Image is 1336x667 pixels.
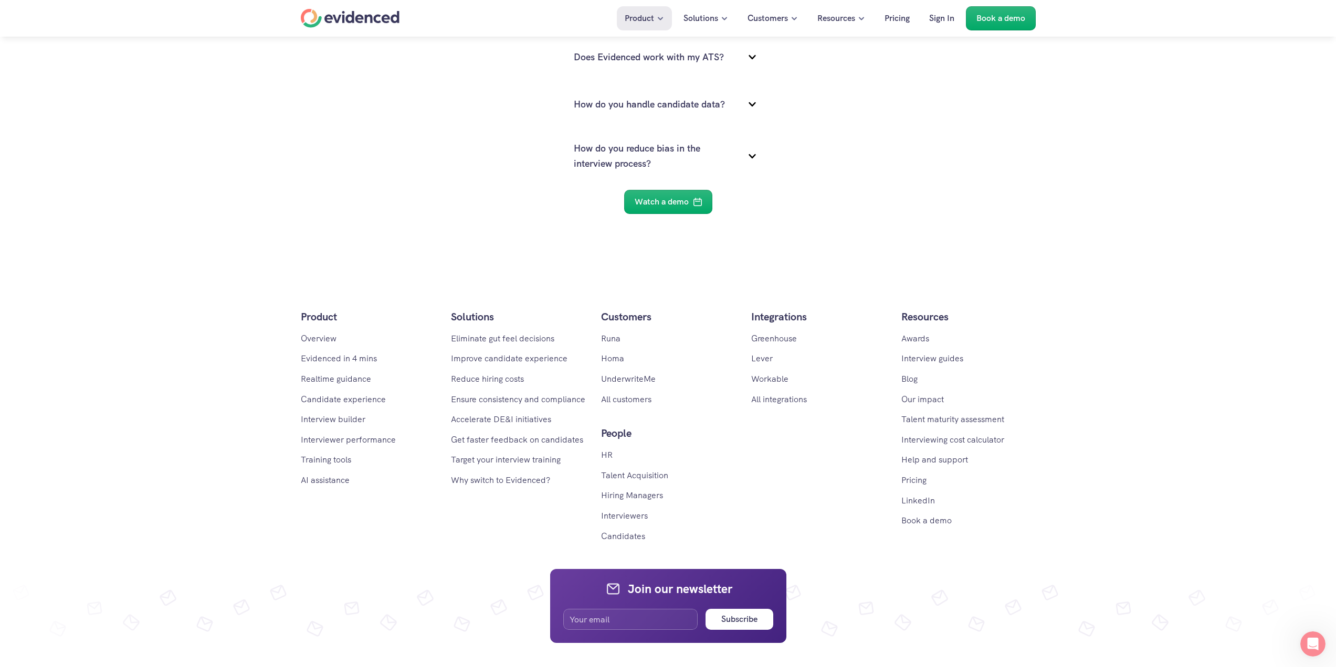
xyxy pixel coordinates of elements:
[748,12,788,25] p: Customers
[976,12,1025,25] p: Book a demo
[301,434,396,445] a: Interviewer performance
[9,321,201,339] textarea: Message…
[301,308,435,325] p: Product
[17,48,164,69] div: Evidenced will reply as soon as they can.
[628,580,732,597] h4: Join our newsletter
[901,373,918,384] a: Blog
[301,454,351,465] a: Training tools
[17,82,164,103] div: Give [PERSON_NAME] and the team a way to reach you:
[683,12,718,25] p: Solutions
[184,4,203,23] div: Close
[574,97,737,112] p: How do you handle candidate data?
[877,6,918,30] a: Pricing
[451,308,585,325] p: Solutions
[901,414,1004,425] a: Talent maturity assessment
[721,612,758,626] h6: Subscribe
[301,414,365,425] a: Interview builder
[22,128,188,141] div: Get notified by email
[8,76,202,110] div: Operator says…
[451,414,551,425] a: Accelerate DE&I initiatives
[901,333,929,344] a: Awards
[601,490,663,501] a: Hiring Managers
[901,495,935,506] a: LinkedIn
[8,76,172,109] div: Give [PERSON_NAME] and the team a way to reach you:
[301,9,399,28] a: Home
[451,434,583,445] a: Get faster feedback on candidates
[22,144,167,165] input: Enter your email
[901,434,1004,445] a: Interviewing cost calculator
[601,333,620,344] a: Runa
[625,12,654,25] p: Product
[601,373,656,384] a: UnderwriteMe
[817,12,855,25] p: Resources
[301,394,386,405] a: Candidate experience
[601,425,735,442] p: People
[451,394,585,405] a: Ensure consistency and compliance
[601,353,624,364] a: Homa
[7,4,27,24] button: go back
[751,353,773,364] a: Lever
[17,221,164,335] div: Hey, thanks for getting in touch. There's a number of variables that go into pricing such as the ...
[8,110,202,191] div: Operator says…
[451,454,561,465] a: Target your interview training
[574,50,737,65] p: Does Evidenced work with my ATS?
[966,6,1036,30] a: Book a demo
[751,373,788,384] a: Workable
[164,4,184,24] button: Home
[33,343,41,352] button: Gif picker
[301,373,371,384] a: Realtime guidance
[50,343,58,352] button: Upload attachment
[1300,631,1326,657] iframe: Intercom live chat
[8,215,172,341] div: Hey, thanks for getting in touch. There's a number of variables that go into pricing such as the ...
[601,531,645,542] a: Candidates
[901,475,927,486] a: Pricing
[563,609,698,630] input: Your email
[751,394,807,405] a: All integrations
[901,353,963,364] a: Interview guides
[30,6,47,23] img: Profile image for Andy
[601,510,648,521] a: Interviewers
[51,5,119,13] h1: [PERSON_NAME]
[601,394,651,405] a: All customers
[51,13,97,24] p: Active [DATE]
[301,475,350,486] a: AI assistance
[8,42,202,76] div: Operator says…
[31,192,42,203] img: Profile image for Andy
[8,215,202,364] div: Andy says…
[601,308,735,325] h5: Customers
[706,609,773,630] button: Subscribe
[8,191,202,215] div: Andy says…
[451,373,524,384] a: Reduce hiring costs
[301,353,377,364] a: Evidenced in 4 mins
[451,475,550,486] a: Why switch to Evidenced?
[921,6,962,30] a: Sign In
[45,194,104,201] b: [PERSON_NAME]
[16,343,25,352] button: Emoji picker
[635,195,689,209] p: Watch a demo
[45,193,179,202] div: joined the conversation
[8,42,172,75] div: Evidenced will reply as soon as they can.
[574,141,737,171] p: How do you reduce bias in the interview process?
[451,333,554,344] a: Eliminate gut feel decisions
[601,470,668,481] a: Talent Acquisition
[929,12,954,25] p: Sign In
[901,308,1036,325] p: Resources
[301,333,336,344] a: Overview
[901,454,968,465] a: Help and support
[180,339,197,356] button: Send a message…
[885,12,910,25] p: Pricing
[601,449,613,460] a: HR
[901,394,944,405] a: Our impact
[751,333,797,344] a: Greenhouse
[901,515,952,526] a: Book a demo
[451,353,567,364] a: Improve candidate experience
[624,190,712,214] a: Watch a demo
[751,308,886,325] p: Integrations
[167,144,188,165] button: Submit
